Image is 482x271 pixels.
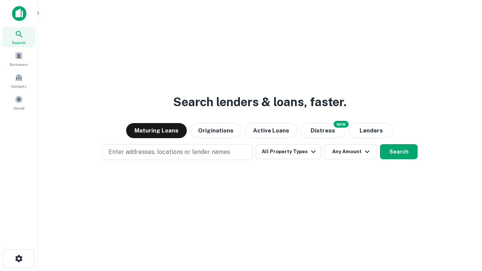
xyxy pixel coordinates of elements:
[380,144,418,159] button: Search
[2,70,35,91] a: Contacts
[300,123,346,138] button: Search distressed loans with lien and other non-mortgage details.
[2,92,35,113] a: Saved
[11,83,26,89] span: Contacts
[10,61,28,67] span: Borrowers
[14,105,24,111] span: Saved
[2,27,35,47] a: Search
[334,121,349,128] div: NEW
[173,93,346,111] h3: Search lenders & loans, faster.
[190,123,242,138] button: Originations
[12,6,26,21] img: capitalize-icon.png
[2,49,35,69] a: Borrowers
[102,144,253,160] button: Enter addresses, locations or lender names
[12,40,26,46] span: Search
[108,148,230,157] p: Enter addresses, locations or lender names
[324,144,377,159] button: Any Amount
[256,144,321,159] button: All Property Types
[245,123,297,138] button: Active Loans
[349,123,394,138] button: Lenders
[444,211,482,247] iframe: Chat Widget
[126,123,187,138] button: Maturing Loans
